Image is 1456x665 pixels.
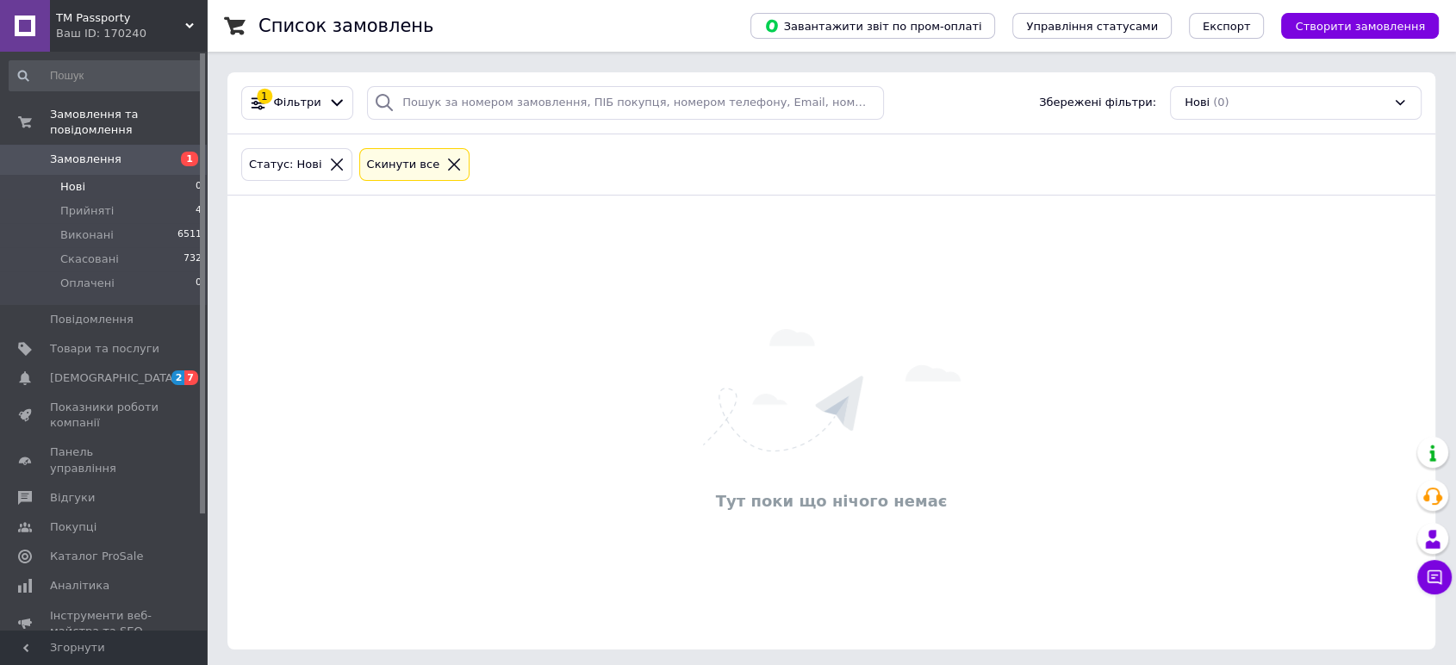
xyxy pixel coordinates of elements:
span: Інструменти веб-майстра та SEO [50,608,159,639]
span: Збережені фільтри: [1039,95,1156,111]
input: Пошук за номером замовлення, ПІБ покупця, номером телефону, Email, номером накладної [367,86,884,120]
span: Замовлення [50,152,121,167]
span: Повідомлення [50,312,134,327]
span: 732 [184,252,202,267]
span: Скасовані [60,252,119,267]
span: Управління статусами [1026,20,1158,33]
span: Каталог ProSale [50,549,143,564]
span: 0 [196,179,202,195]
a: Створити замовлення [1264,19,1439,32]
span: Панель управління [50,444,159,475]
h1: Список замовлень [258,16,433,36]
span: 0 [196,276,202,291]
span: Експорт [1203,20,1251,33]
div: Тут поки що нічого немає [236,490,1427,512]
div: Статус: Нові [246,156,326,174]
span: Нові [60,179,85,195]
span: Замовлення та повідомлення [50,107,207,138]
span: Товари та послуги [50,341,159,357]
button: Експорт [1189,13,1265,39]
div: 1 [257,89,272,104]
span: Відгуки [50,490,95,506]
span: Фільтри [274,95,321,111]
div: Ваш ID: 170240 [56,26,207,41]
span: 7 [184,370,198,385]
span: Створити замовлення [1295,20,1425,33]
span: 4 [196,203,202,219]
span: 1 [181,152,198,166]
span: (0) [1213,96,1229,109]
span: Показники роботи компанії [50,400,159,431]
span: TM Passporty [56,10,185,26]
span: Нові [1185,95,1210,111]
span: Аналітика [50,578,109,594]
span: Оплачені [60,276,115,291]
span: Прийняті [60,203,114,219]
span: Виконані [60,227,114,243]
span: 6511 [177,227,202,243]
span: Покупці [50,519,96,535]
div: Cкинути все [364,156,444,174]
button: Управління статусами [1012,13,1172,39]
button: Завантажити звіт по пром-оплаті [750,13,995,39]
button: Створити замовлення [1281,13,1439,39]
span: [DEMOGRAPHIC_DATA] [50,370,177,386]
span: 2 [171,370,185,385]
span: Завантажити звіт по пром-оплаті [764,18,981,34]
input: Пошук [9,60,203,91]
button: Чат з покупцем [1417,560,1452,594]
